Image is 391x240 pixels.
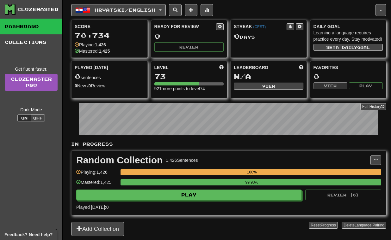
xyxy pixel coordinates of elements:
[122,179,381,185] div: 99.93%
[253,25,266,29] a: (CEST)
[185,4,197,16] button: Add sentence to collection
[313,82,347,89] button: View
[75,48,110,54] div: Mastered:
[313,30,383,42] div: Learning a language requires practice every day. Stay motivated!
[234,83,303,90] button: View
[305,190,381,200] button: Review (0)
[313,44,383,51] button: Seta dailygoal
[201,4,213,16] button: More stats
[76,155,163,165] div: Random Collection
[75,42,106,48] div: Playing:
[95,7,155,13] span: Hrvatski / English
[154,64,169,71] span: Level
[321,223,336,227] span: Progress
[31,114,45,121] button: Off
[71,4,166,16] button: Hrvatski/English
[313,23,383,30] div: Daily Goal
[5,66,58,72] div: Get fluent faster.
[154,42,224,52] button: Review
[5,74,58,91] a: ClozemasterPro
[76,205,109,210] span: Played [DATE]: 0
[169,4,182,16] button: Search sentences
[360,103,386,110] button: Full History
[166,157,198,163] div: 1,426 Sentences
[355,223,384,227] span: Language Pairing
[75,32,144,39] div: 70,734
[75,64,108,71] span: Played [DATE]
[313,64,383,71] div: Favorites
[154,32,224,40] div: 0
[154,23,216,30] div: Ready for Review
[17,114,31,121] button: On
[95,42,106,47] strong: 1,426
[76,179,117,190] div: Mastered: 1,425
[299,64,303,71] span: This week in points, UTC
[4,231,53,238] span: Open feedback widget
[76,169,117,179] div: Playing: 1,426
[234,72,251,81] span: N/A
[309,222,338,229] button: ResetProgress
[75,83,144,89] div: New / Review
[234,32,303,40] div: Day s
[75,23,144,30] div: Score
[154,73,224,80] div: 73
[71,222,124,236] button: Add Collection
[349,82,383,89] button: Play
[75,83,77,88] strong: 0
[234,32,240,40] span: 0
[76,190,301,200] button: Play
[122,169,381,175] div: 100%
[234,23,287,30] div: Streak
[219,64,224,71] span: Score more points to level up
[234,64,268,71] span: Leaderboard
[154,85,224,92] div: 921 more points to level 74
[342,222,386,229] button: DeleteLanguage Pairing
[99,49,110,54] strong: 1,425
[89,83,91,88] strong: 0
[17,6,59,13] div: Clozemaster
[71,141,386,147] p: In Progress
[75,72,81,81] span: 0
[313,73,383,80] div: 0
[75,73,144,81] div: sentences
[5,107,58,113] div: Dark Mode
[336,45,357,50] span: a daily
